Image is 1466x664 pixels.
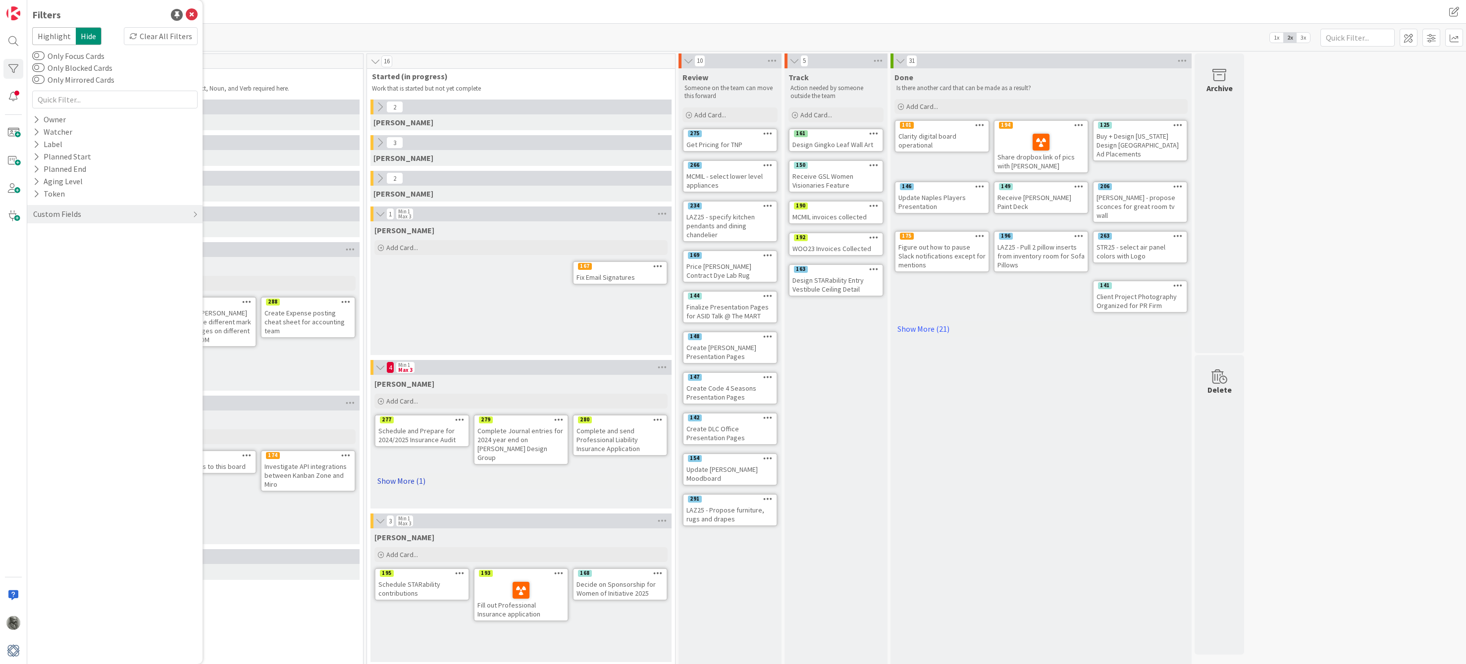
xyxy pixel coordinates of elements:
div: 288Create Expense posting cheat sheet for accounting team [262,298,355,337]
div: 150Receive GSL Women Visionaries Feature [789,161,883,192]
a: 184Add my cards to this board [161,450,257,474]
div: Watcher [32,126,73,138]
div: 163Design STARability Entry Vestibule Ceiling Detail [789,265,883,296]
span: Hannah [374,225,434,235]
div: 195Schedule STARability contributions [375,569,469,600]
a: 277Schedule and Prepare for 2024/2025 Insurance Audit [374,414,470,447]
span: Lisa K. [373,189,433,199]
input: Quick Filter... [32,91,198,108]
div: 141Client Project Photography Organized for PR Firm [1094,281,1187,312]
span: Done [894,72,913,82]
a: 149Receive [PERSON_NAME] Paint Deck [994,181,1089,214]
div: 291 [688,496,702,503]
span: Highlight [32,27,76,45]
div: 266MCMIL - select lower level appliances [683,161,777,192]
div: 195 [380,570,394,577]
span: 4 [386,361,394,373]
span: 2 [386,101,403,113]
div: Receive GSL Women Visionaries Feature [789,170,883,192]
div: 234 [688,203,702,209]
div: Archive [1206,82,1233,94]
div: Delete [1207,384,1232,396]
p: Action needed by someone outside the team [790,84,882,101]
div: 277 [375,415,469,424]
div: 125 [1094,121,1187,130]
div: MCMIL - select lower level appliances [683,170,777,192]
div: Figure out how to pause Slack notifications except for mentions [895,241,989,271]
div: Filters [32,7,61,22]
div: Price [PERSON_NAME] Contract Dye Lab Rug [683,260,777,282]
div: 142 [683,413,777,422]
div: LAZ25 - specify kitchen pendants and dining chandelier [683,210,777,241]
div: 192WOO23 Invoices Collected [789,233,883,255]
div: Schedule STARability contributions [375,578,469,600]
div: 144Finalize Presentation Pages for ASID Talk @ The MART [683,292,777,322]
span: 1x [1270,33,1283,43]
div: Share dropbox link of pics with [PERSON_NAME] [995,130,1088,172]
div: Planned End [32,163,87,175]
img: avatar [6,644,20,658]
img: PA [6,616,20,630]
div: 280 [578,416,592,423]
div: 275 [688,130,702,137]
div: Owner [32,113,67,126]
div: 174Investigate API integrations between Kanban Zone and Miro [262,451,355,491]
div: 167 [578,263,592,270]
label: Only Mirrored Cards [32,74,114,86]
div: 101 [895,121,989,130]
div: 193 [479,570,493,577]
a: 275Get Pricing for TNP [682,128,778,152]
div: 196LAZ25 - Pull 2 pillow inserts from inventory room for Sofa Pillows [995,232,1088,271]
div: 195 [375,569,469,578]
a: 288Create Expense posting cheat sheet for accounting team [261,297,356,338]
div: 163 [794,266,808,273]
img: Visit kanbanzone.com [6,6,20,20]
div: 190 [794,203,808,209]
div: 161 [789,129,883,138]
div: 194Share dropbox link of pics with [PERSON_NAME] [995,121,1088,172]
div: 149Receive [PERSON_NAME] Paint Deck [995,182,1088,213]
a: 194Share dropbox link of pics with [PERSON_NAME] [994,120,1089,173]
a: 169Price [PERSON_NAME] Contract Dye Lab Rug [682,250,778,283]
div: 206[PERSON_NAME] - propose sconces for great room tv wall [1094,182,1187,222]
div: 280 [574,415,667,424]
a: 279Complete Journal entries for 2024 year end on [PERSON_NAME] Design Group [473,414,569,465]
div: 194 [995,121,1088,130]
a: 144Finalize Presentation Pages for ASID Talk @ The MART [682,291,778,323]
span: Review [682,72,708,82]
div: LAZ25 - Propose furniture, rugs and drapes [683,504,777,525]
span: 2x [1283,33,1297,43]
div: 148 [688,333,702,340]
a: 154Update [PERSON_NAME] Moodboard [682,453,778,486]
div: 194 [999,122,1013,129]
div: [PERSON_NAME] - propose sconces for great room tv wall [1094,191,1187,222]
span: 3x [1297,33,1310,43]
div: 169Price [PERSON_NAME] Contract Dye Lab Rug [683,251,777,282]
span: Hide [76,27,102,45]
a: Show More (21) [894,321,1188,337]
a: 281Check with [PERSON_NAME] re Can we use different mark up percentages on different products in DM [161,297,257,347]
div: 168 [574,569,667,578]
div: 147 [688,374,702,381]
div: 150 [789,161,883,170]
a: 291LAZ25 - Propose furniture, rugs and drapes [682,494,778,526]
div: Add my cards to this board [162,460,256,473]
div: Receive [PERSON_NAME] Paint Deck [995,191,1088,213]
div: 174 [262,451,355,460]
span: 3 [386,515,394,527]
a: 101Clarity digital board operational [894,120,990,153]
button: Only Blocked Cards [32,63,45,73]
div: Clear All Filters [124,27,198,45]
div: Create [PERSON_NAME] Presentation Pages [683,341,777,363]
div: Planned Start [32,151,92,163]
div: 125Buy + Design [US_STATE] Design [GEOGRAPHIC_DATA] Ad Placements [1094,121,1187,160]
div: 196 [995,232,1088,241]
div: 142Create DLC Office Presentation Pages [683,413,777,444]
p: Work that is started but not yet complete [372,85,670,93]
div: 161Design Gingko Leaf Wall Art [789,129,883,151]
p: Is there another card that can be made as a result? [896,84,1186,92]
span: Add Card... [386,550,418,559]
div: 146Update Naples Players Presentation [895,182,989,213]
span: Next Up [60,71,351,81]
div: 279 [474,415,568,424]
